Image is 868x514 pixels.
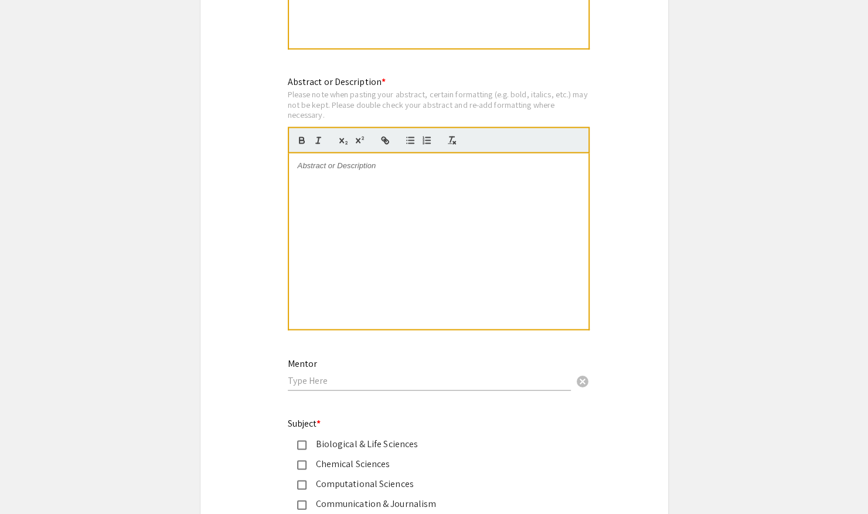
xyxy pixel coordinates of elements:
iframe: Chat [9,461,50,505]
span: cancel [576,374,590,388]
button: Clear [571,369,594,392]
mat-label: Subject [288,417,321,429]
div: Computational Sciences [307,476,553,491]
div: Communication & Journalism [307,496,553,510]
mat-label: Abstract or Description [288,76,386,88]
mat-label: Mentor [288,357,317,369]
input: Type Here [288,374,571,386]
div: Please note when pasting your abstract, certain formatting (e.g. bold, italics, etc.) may not be ... [288,89,590,120]
div: Chemical Sciences [307,457,553,471]
div: Biological & Life Sciences [307,437,553,451]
